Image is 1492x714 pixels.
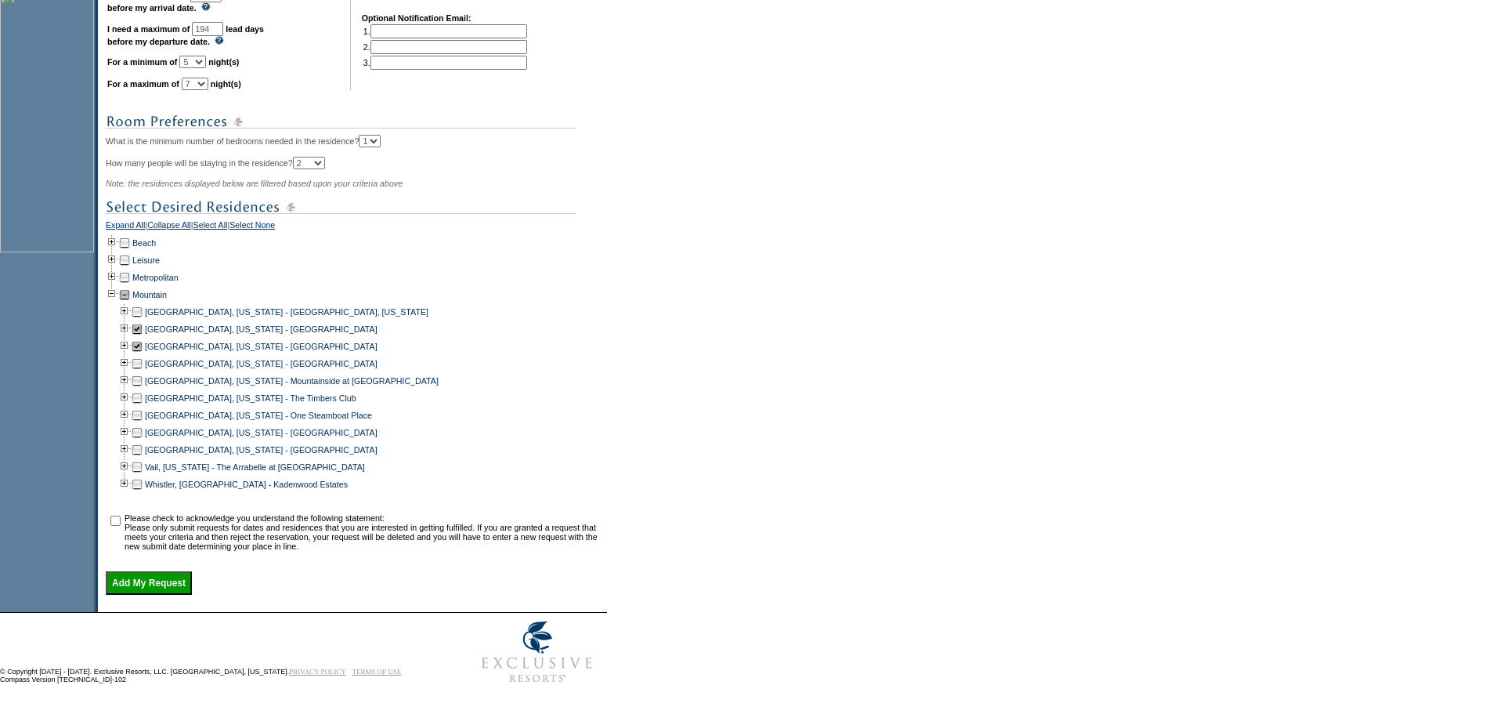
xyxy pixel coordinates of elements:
[363,24,527,38] td: 1.
[193,220,228,234] a: Select All
[289,668,346,676] a: PRIVACY POLICY
[145,480,348,489] a: Whistler, [GEOGRAPHIC_DATA] - Kadenwood Estates
[132,256,160,265] a: Leisure
[363,56,527,70] td: 3.
[106,179,403,188] span: Note: the residences displayed below are filtered based upon your criteria above
[107,24,264,46] b: lead days before my departure date.
[352,668,402,676] a: TERMS OF USE
[467,613,607,691] img: Exclusive Resorts
[201,2,211,11] img: questionMark_lightBlue.gif
[145,411,372,420] a: [GEOGRAPHIC_DATA], [US_STATE] - One Steamboat Place
[132,273,179,282] a: Metropolitan
[106,571,192,595] input: Add My Request
[106,220,145,234] a: Expand All
[145,393,356,403] a: [GEOGRAPHIC_DATA], [US_STATE] - The Timbers Club
[106,112,576,132] img: subTtlRoomPreferences.gif
[107,79,179,89] b: For a maximum of
[363,40,527,54] td: 2.
[215,36,224,45] img: questionMark_lightBlue.gif
[106,220,603,234] div: | | |
[145,445,378,455] a: [GEOGRAPHIC_DATA], [US_STATE] - [GEOGRAPHIC_DATA]
[145,428,378,437] a: [GEOGRAPHIC_DATA], [US_STATE] - [GEOGRAPHIC_DATA]
[362,13,471,23] b: Optional Notification Email:
[147,220,191,234] a: Collapse All
[132,238,156,248] a: Beach
[145,342,378,351] a: [GEOGRAPHIC_DATA], [US_STATE] - [GEOGRAPHIC_DATA]
[145,307,428,317] a: [GEOGRAPHIC_DATA], [US_STATE] - [GEOGRAPHIC_DATA], [US_STATE]
[211,79,241,89] b: night(s)
[107,57,177,67] b: For a minimum of
[208,57,239,67] b: night(s)
[145,359,378,368] a: [GEOGRAPHIC_DATA], [US_STATE] - [GEOGRAPHIC_DATA]
[132,290,167,299] a: Mountain
[145,324,378,334] a: [GEOGRAPHIC_DATA], [US_STATE] - [GEOGRAPHIC_DATA]
[145,376,439,386] a: [GEOGRAPHIC_DATA], [US_STATE] - Mountainside at [GEOGRAPHIC_DATA]
[229,220,275,234] a: Select None
[107,24,190,34] b: I need a maximum of
[125,513,601,551] td: Please check to acknowledge you understand the following statement: Please only submit requests f...
[145,462,365,472] a: Vail, [US_STATE] - The Arrabelle at [GEOGRAPHIC_DATA]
